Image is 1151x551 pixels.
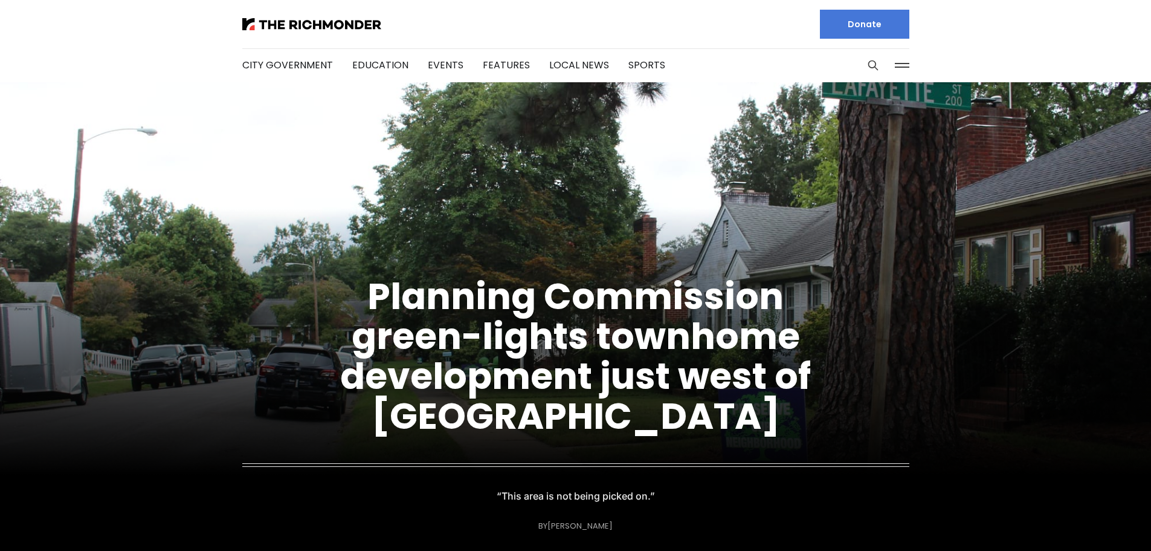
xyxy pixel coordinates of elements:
a: Planning Commission green-lights townhome development just west of [GEOGRAPHIC_DATA] [340,271,811,442]
a: [PERSON_NAME] [547,520,613,532]
div: By [538,521,613,530]
a: Education [352,58,408,72]
a: Events [428,58,463,72]
button: Search this site [864,56,882,74]
a: Sports [628,58,665,72]
a: Donate [820,10,909,39]
a: Local News [549,58,609,72]
a: Features [483,58,530,72]
img: The Richmonder [242,18,381,30]
p: “This area is not being picked on.” [502,487,650,504]
iframe: portal-trigger [1049,492,1151,551]
a: City Government [242,58,333,72]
